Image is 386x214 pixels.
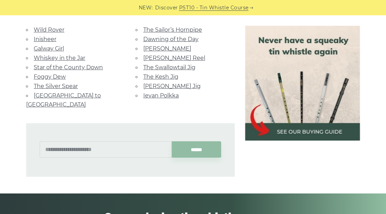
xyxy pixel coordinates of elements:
img: tin whistle buying guide [245,26,360,141]
a: Galway Girl [34,45,64,52]
a: The Swallowtail Jig [143,64,195,71]
a: Foggy Dew [34,73,66,80]
span: NEW: [139,4,153,12]
a: [PERSON_NAME] Reel [143,55,205,61]
a: The Kesh Jig [143,73,178,80]
a: [GEOGRAPHIC_DATA] to [GEOGRAPHIC_DATA] [26,92,101,108]
a: Wild Rover [34,26,64,33]
span: Discover [155,4,178,12]
a: The Sailor’s Hornpipe [143,26,202,33]
a: PST10 - Tin Whistle Course [179,4,249,12]
a: The Silver Spear [34,83,78,89]
a: [PERSON_NAME] [143,45,191,52]
a: Ievan Polkka [143,92,179,99]
a: Inisheer [34,36,56,42]
a: [PERSON_NAME] Jig [143,83,201,89]
a: Star of the County Down [34,64,103,71]
a: Whiskey in the Jar [34,55,85,61]
a: Dawning of the Day [143,36,199,42]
